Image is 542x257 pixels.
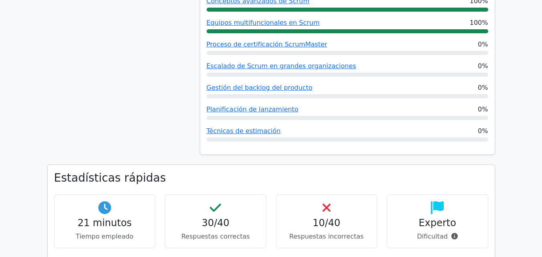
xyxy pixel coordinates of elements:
font: Dificultad [417,233,447,240]
a: Escalado de Scrum en grandes organizaciones [207,62,356,70]
font: 0% [478,127,488,135]
font: Experto [419,217,456,229]
a: Técnicas de estimación [207,127,281,135]
font: 0% [478,40,488,48]
font: 100% [470,19,488,26]
a: Planificación de lanzamiento [207,105,298,113]
font: 10/40 [313,217,340,229]
a: Proceso de certificación ScrumMaster [207,40,327,48]
font: 30/40 [202,217,229,229]
a: Equipos multifuncionales en Scrum [207,19,320,26]
font: 21 minutos [77,217,132,229]
font: 0% [478,62,488,70]
font: 0% [478,105,488,113]
font: Respuestas correctas [181,233,250,240]
font: Respuestas incorrectas [289,233,363,240]
font: Estadísticas rápidas [54,171,166,184]
font: Tiempo empleado [76,233,134,240]
font: 0% [478,84,488,91]
a: Gestión del backlog del producto [207,84,313,91]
